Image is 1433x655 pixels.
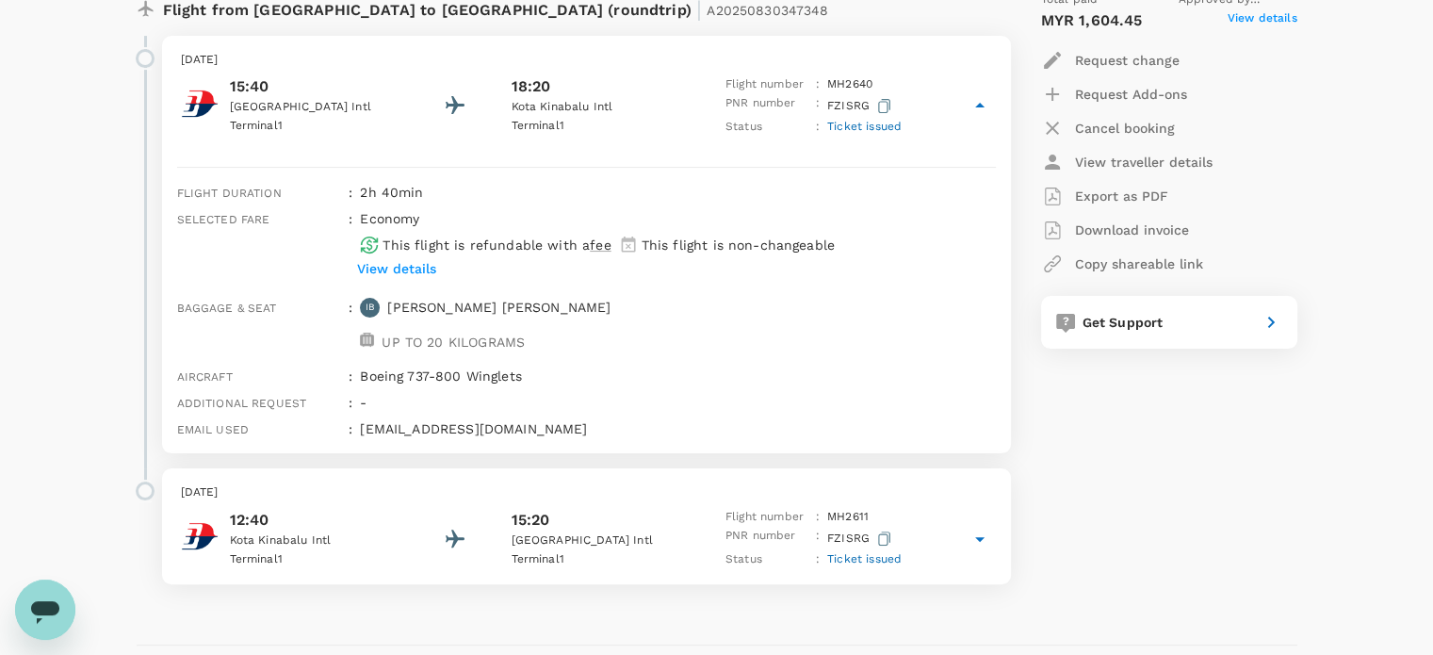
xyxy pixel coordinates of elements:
[511,117,680,136] p: Terminal 1
[725,118,808,137] p: Status
[1041,9,1143,32] p: MYR 1,604.45
[1075,153,1213,172] p: View traveller details
[816,94,820,118] p: :
[181,51,992,70] p: [DATE]
[230,75,399,98] p: 15:40
[177,423,250,436] span: Email used
[352,385,995,412] div: -
[827,94,895,118] p: FZISRG
[181,517,219,555] img: Malaysia Airlines
[341,202,352,290] div: :
[360,419,995,438] p: [EMAIL_ADDRESS][DOMAIN_NAME]
[177,187,282,200] span: Flight duration
[816,527,820,550] p: :
[725,75,808,94] p: Flight number
[366,301,375,314] p: IB
[590,237,611,253] span: fee
[383,236,611,254] p: This flight is refundable with a
[816,508,820,527] p: :
[1075,51,1180,70] p: Request change
[382,333,525,352] p: UP TO 20 KILOGRAMS
[816,75,820,94] p: :
[1041,247,1203,281] button: Copy shareable link
[1228,9,1297,32] span: View details
[816,118,820,137] p: :
[707,3,828,18] span: A20250830347348
[181,85,219,123] img: Malaysia Airlines
[341,412,352,438] div: :
[1075,119,1175,138] p: Cancel booking
[341,385,352,412] div: :
[511,75,550,98] p: 18:20
[341,175,352,202] div: :
[1041,179,1168,213] button: Export as PDF
[1075,254,1203,273] p: Copy shareable link
[725,527,808,550] p: PNR number
[1041,213,1189,247] button: Download invoice
[230,98,399,117] p: [GEOGRAPHIC_DATA] Intl
[511,98,680,117] p: Kota Kinabalu Intl
[1075,221,1189,239] p: Download invoice
[177,397,307,410] span: Additional request
[1041,111,1175,145] button: Cancel booking
[725,508,808,527] p: Flight number
[341,290,352,359] div: :
[511,532,680,550] p: [GEOGRAPHIC_DATA] Intl
[827,527,895,550] p: FZISRG
[177,213,270,226] span: Selected fare
[352,254,441,283] button: View details
[177,302,277,315] span: Baggage & seat
[642,236,835,254] p: This flight is non-changeable
[352,359,995,385] div: Boeing 737-800 Winglets
[181,483,992,502] p: [DATE]
[341,359,352,385] div: :
[816,550,820,569] p: :
[827,120,902,133] span: Ticket issued
[827,75,872,94] p: MH 2640
[725,550,808,569] p: Status
[827,552,902,565] span: Ticket issued
[387,298,611,317] p: [PERSON_NAME] [PERSON_NAME]
[230,117,399,136] p: Terminal 1
[725,94,808,118] p: PNR number
[230,532,399,550] p: Kota Kinabalu Intl
[230,550,399,569] p: Terminal 1
[1041,77,1187,111] button: Request Add-ons
[511,550,680,569] p: Terminal 1
[177,370,233,384] span: Aircraft
[511,509,549,532] p: 15:20
[1083,315,1164,330] span: Get Support
[1041,43,1180,77] button: Request change
[230,509,399,532] p: 12:40
[827,508,869,527] p: MH 2611
[1041,145,1213,179] button: View traveller details
[15,580,75,640] iframe: Button to launch messaging window
[357,259,436,278] p: View details
[360,209,419,228] p: economy
[360,333,374,347] img: baggage-icon
[360,183,995,202] p: 2h 40min
[1075,187,1168,205] p: Export as PDF
[1075,85,1187,104] p: Request Add-ons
